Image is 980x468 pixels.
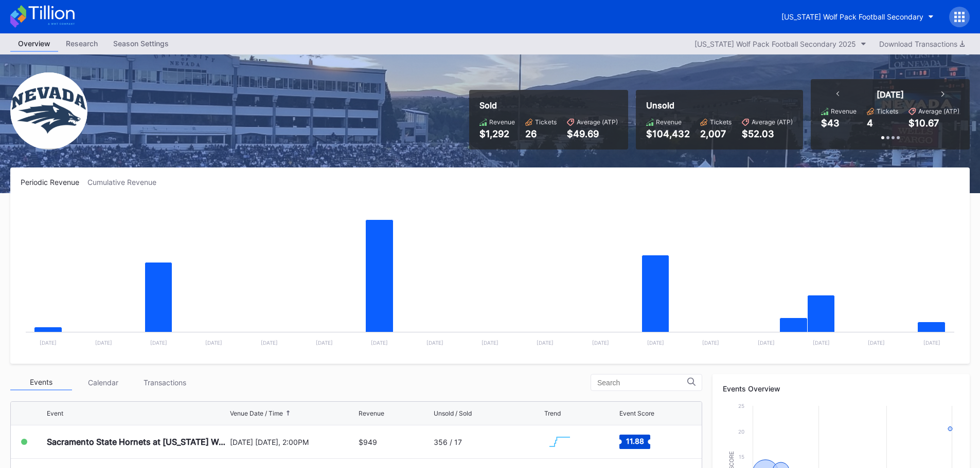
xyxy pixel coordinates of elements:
div: 4 [867,118,873,128]
div: Download Transactions [879,40,965,48]
div: $10.67 [908,118,939,128]
svg: Chart title [544,429,575,455]
a: Research [58,36,105,52]
div: Calendar [72,375,134,390]
text: [DATE] [923,340,940,346]
text: [DATE] [371,340,388,346]
div: Events Overview [723,384,959,393]
div: Season Settings [105,36,176,51]
a: Season Settings [105,36,176,52]
text: [DATE] [40,340,57,346]
div: $43 [821,118,840,128]
text: [DATE] [537,340,554,346]
div: Average (ATP) [577,118,618,126]
div: $1,292 [479,128,515,139]
div: 26 [525,128,557,139]
div: Revenue [489,118,515,126]
div: Research [58,36,105,51]
text: [DATE] [426,340,443,346]
img: Nevada_Wolf_Pack_Football_Secondary.png [10,72,87,149]
button: [US_STATE] Wolf Pack Football Secondary 2025 [689,37,871,51]
div: [US_STATE] Wolf Pack Football Secondary 2025 [694,40,856,48]
div: Periodic Revenue [21,178,87,186]
div: Cumulative Revenue [87,178,165,186]
div: Venue Date / Time [230,409,283,417]
div: Events [10,375,72,390]
div: $104,432 [646,128,690,139]
div: Event [47,409,63,417]
div: $49.69 [567,128,618,139]
div: [US_STATE] Wolf Pack Football Secondary [781,12,923,21]
text: [DATE] [205,340,222,346]
div: Trend [544,409,561,417]
div: Revenue [831,107,857,115]
text: [DATE] [150,340,167,346]
a: Overview [10,36,58,52]
div: Tickets [710,118,732,126]
text: [DATE] [702,340,719,346]
div: Unsold [646,100,793,110]
div: $949 [359,438,377,446]
text: [DATE] [813,340,830,346]
div: [DATE] [877,89,904,100]
svg: Chart title [21,199,959,353]
text: [DATE] [868,340,885,346]
input: Search [597,379,687,387]
div: Unsold / Sold [434,409,472,417]
div: Transactions [134,375,195,390]
div: $52.03 [742,128,793,139]
text: [DATE] [261,340,278,346]
div: Revenue [656,118,682,126]
text: 20 [738,428,744,435]
div: Average (ATP) [918,107,959,115]
text: [DATE] [592,340,609,346]
text: 25 [738,403,744,409]
div: Sold [479,100,618,110]
div: Tickets [877,107,898,115]
div: [DATE] [DATE], 2:00PM [230,438,357,446]
div: Sacramento State Hornets at [US_STATE] Wolf Pack Football [47,437,227,447]
div: Event Score [619,409,654,417]
text: 11.88 [626,437,644,445]
div: Average (ATP) [752,118,793,126]
button: [US_STATE] Wolf Pack Football Secondary [774,7,941,26]
div: 356 / 17 [434,438,462,446]
text: [DATE] [758,340,775,346]
div: Tickets [535,118,557,126]
div: Revenue [359,409,384,417]
text: 15 [739,454,744,460]
text: [DATE] [647,340,664,346]
text: [DATE] [95,340,112,346]
text: [DATE] [316,340,333,346]
div: 2,007 [700,128,732,139]
button: Download Transactions [874,37,970,51]
text: [DATE] [482,340,498,346]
